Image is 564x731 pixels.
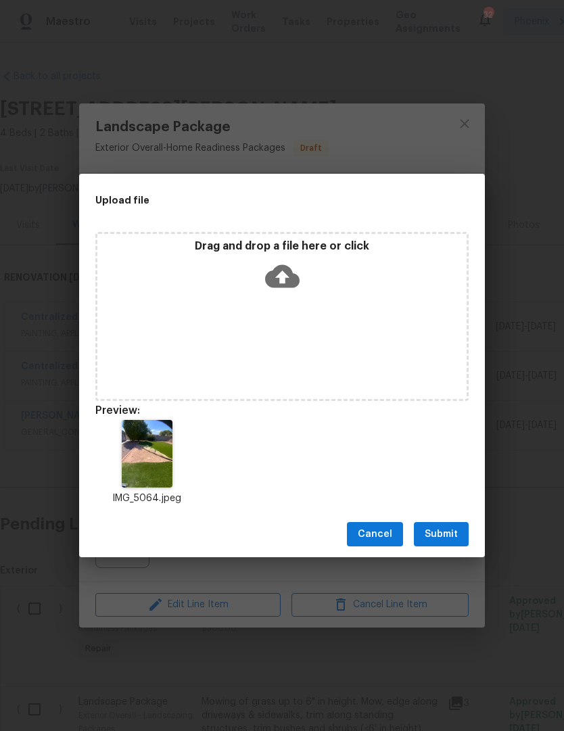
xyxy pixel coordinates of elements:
button: Submit [414,522,469,547]
img: Z [122,420,172,488]
p: IMG_5064.jpeg [95,492,198,506]
p: Drag and drop a file here or click [97,239,467,254]
span: Submit [425,526,458,543]
h2: Upload file [95,193,408,208]
span: Cancel [358,526,392,543]
button: Cancel [347,522,403,547]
